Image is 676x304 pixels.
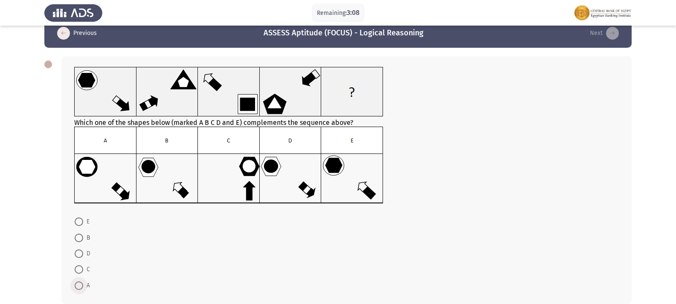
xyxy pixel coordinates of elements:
p: Remaining: [317,8,360,18]
div: Which one of the shapes below (marked A B C D and E) complements the sequence above? [74,67,619,206]
img: Assess Talent Management logo [44,1,102,25]
button: load previous page [55,26,99,40]
span: D [83,249,90,259]
img: UkFYMDA2OUIucG5nMTYyMjAzMTc1ODMyMQ==.png [74,127,383,204]
span: E [83,217,90,227]
button: load next page [587,26,621,40]
span: B [83,233,90,243]
span: 3:08 [347,9,360,17]
span: C [83,264,90,275]
img: Assessment logo of FOCUS Assessment 3 Modules EN [574,1,632,25]
img: UkFYMDA2OUF1cGRhdGVkLnBuZzE2MjIwMzE3MzEyNzQ=.png [74,67,383,117]
span: A [83,281,90,291]
h3: ASSESS Aptitude (FOCUS) - Logical Reasoning [264,28,424,38]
